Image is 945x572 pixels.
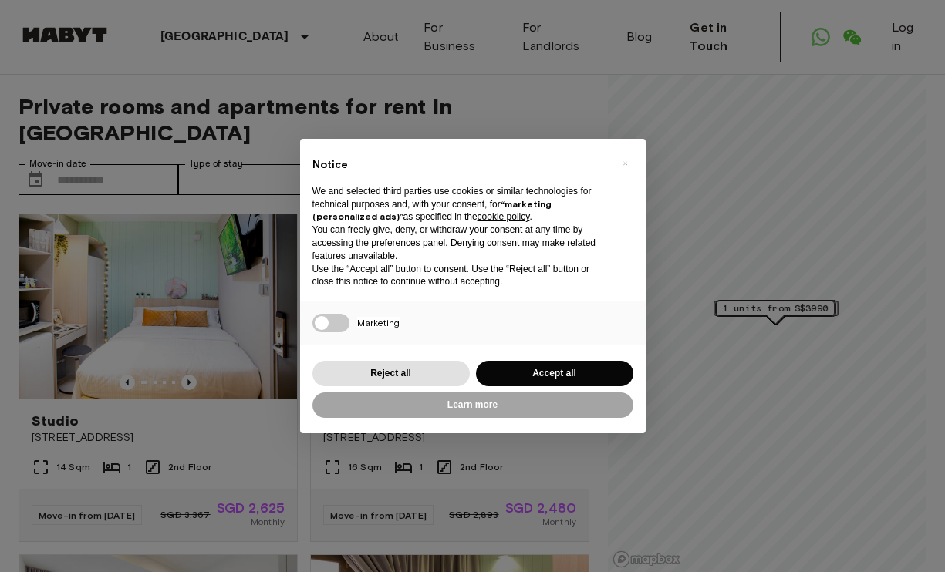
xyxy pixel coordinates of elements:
[312,185,609,224] p: We and selected third parties use cookies or similar technologies for technical purposes and, wit...
[312,263,609,289] p: Use the “Accept all” button to consent. Use the “Reject all” button or close this notice to conti...
[357,317,400,328] span: Marketing
[312,198,552,223] strong: “marketing (personalized ads)”
[623,154,628,173] span: ×
[312,224,609,262] p: You can freely give, deny, or withdraw your consent at any time by accessing the preferences pane...
[312,392,633,418] button: Learn more
[476,361,633,386] button: Accept all
[312,361,470,386] button: Reject all
[478,211,530,222] a: cookie policy
[312,157,609,173] h2: Notice
[613,151,638,176] button: Close this notice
